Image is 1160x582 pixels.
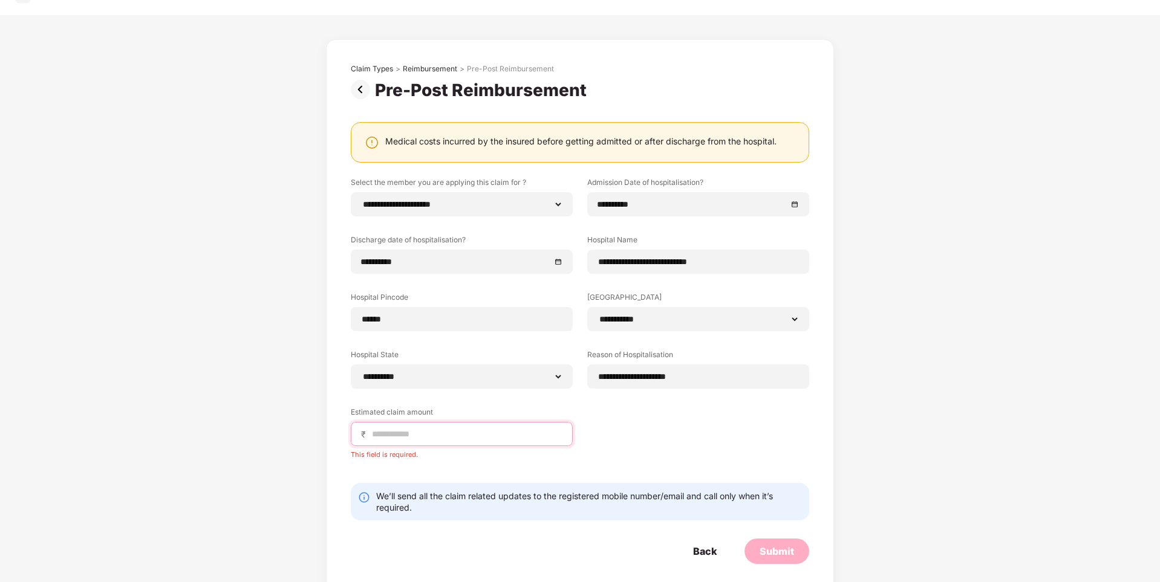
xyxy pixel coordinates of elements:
img: svg+xml;base64,PHN2ZyBpZD0iSW5mby0yMHgyMCIgeG1sbnM9Imh0dHA6Ly93d3cudzMub3JnLzIwMDAvc3ZnIiB3aWR0aD... [358,491,370,503]
label: Hospital Pincode [351,292,573,307]
label: Estimated claim amount [351,407,573,422]
div: This field is required. [351,446,573,459]
label: Hospital Name [587,234,809,250]
div: Claim Types [351,64,393,74]
div: Medical costs incurred by the insured before getting admitted or after discharge from the hospital. [385,135,777,147]
div: Pre-Post Reimbursement [375,80,591,100]
img: svg+xml;base64,PHN2ZyBpZD0iUHJldi0zMngzMiIgeG1sbnM9Imh0dHA6Ly93d3cudzMub3JnLzIwMDAvc3ZnIiB3aWR0aD... [351,80,375,99]
label: Hospital State [351,349,573,364]
div: Submit [760,545,794,558]
div: > [460,64,464,74]
img: svg+xml;base64,PHN2ZyBpZD0iV2FybmluZ18tXzI0eDI0IiBkYXRhLW5hbWU9Ildhcm5pbmcgLSAyNHgyNCIgeG1sbnM9Im... [365,135,379,150]
span: ₹ [361,428,371,440]
label: Select the member you are applying this claim for ? [351,177,573,192]
div: Reimbursement [403,64,457,74]
label: Discharge date of hospitalisation? [351,234,573,250]
div: Pre-Post Reimbursement [467,64,554,74]
label: Reason of Hospitalisation [587,349,809,364]
label: Admission Date of hospitalisation? [587,177,809,192]
div: > [396,64,400,74]
div: We’ll send all the claim related updates to the registered mobile number/email and call only when... [376,490,802,513]
div: Back [693,545,717,558]
label: [GEOGRAPHIC_DATA] [587,292,809,307]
